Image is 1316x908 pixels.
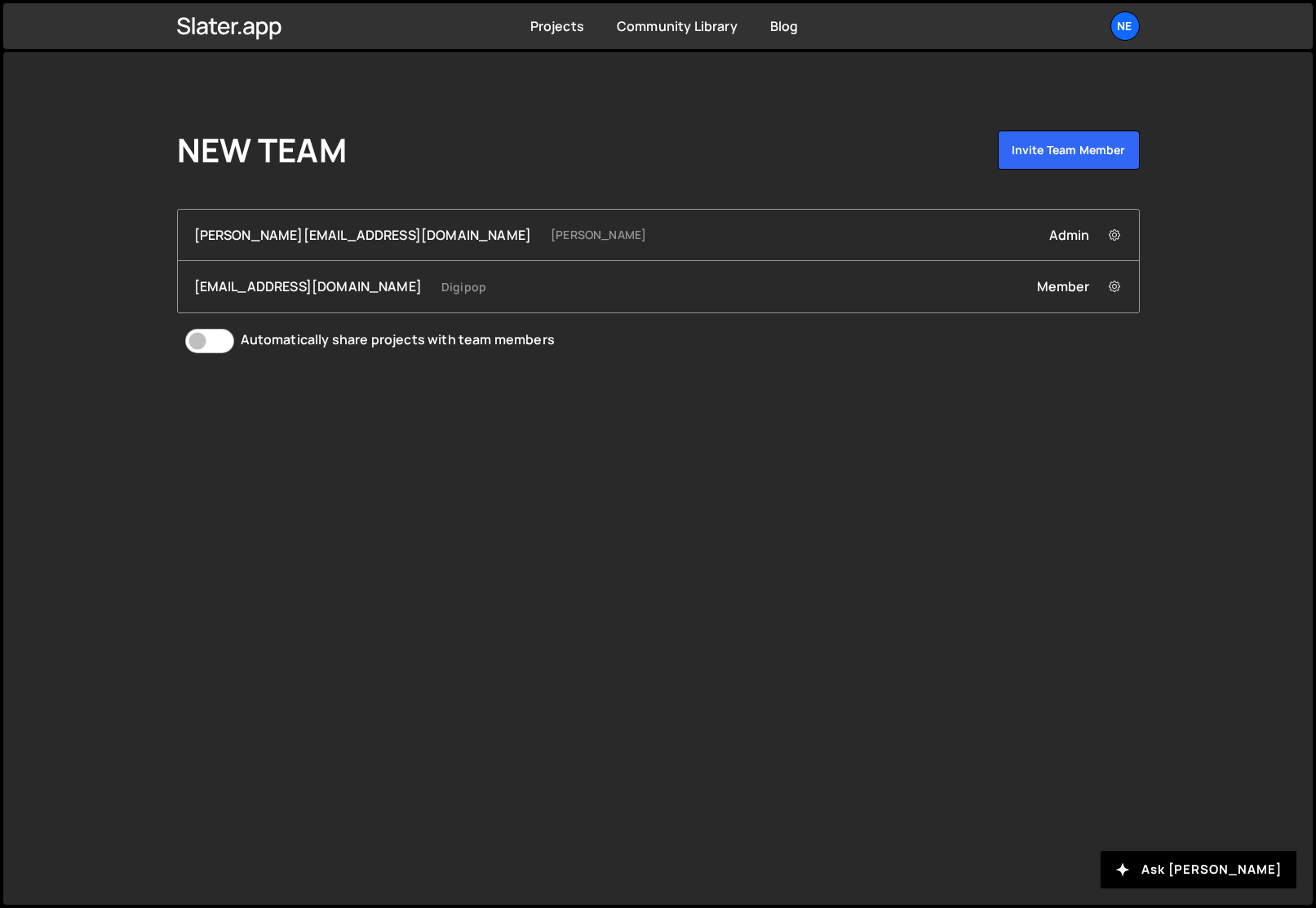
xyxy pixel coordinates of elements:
small: [PERSON_NAME] [551,227,646,243]
div: Member [1037,277,1123,295]
input: Automatically share projects with team members [185,329,234,353]
a: Invite team member [998,131,1140,170]
div: [PERSON_NAME][EMAIL_ADDRESS][DOMAIN_NAME] [194,226,532,244]
a: Projects [530,17,584,35]
div: [EMAIL_ADDRESS][DOMAIN_NAME] [194,277,422,295]
div: Automatically share projects with team members [241,330,555,348]
h1: NEW TEAM [177,131,347,170]
button: Ask [PERSON_NAME] [1101,851,1296,888]
a: Community Library [617,17,738,35]
a: Blog [770,17,799,35]
small: Digipop [441,279,486,295]
a: NE [1110,11,1140,41]
div: Admin [1049,226,1123,244]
